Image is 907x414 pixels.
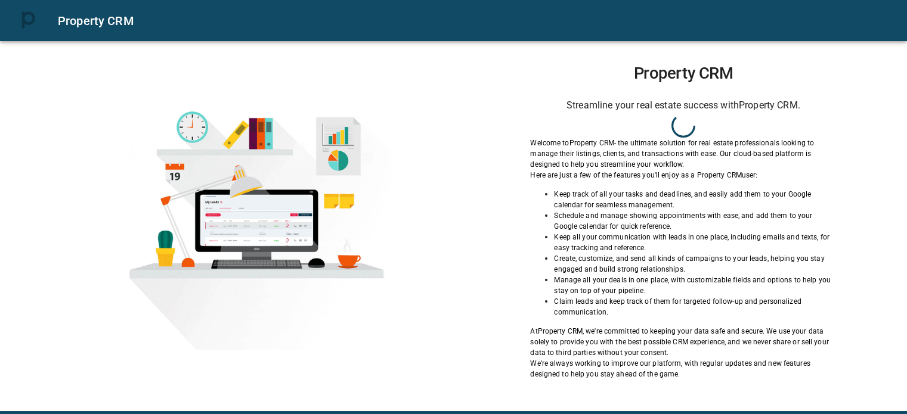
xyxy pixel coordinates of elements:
p: Claim leads and keep track of them for targeted follow-up and personalized communication. [554,296,836,317]
div: Property CRM [58,11,893,30]
p: Keep all your communication with leads in one place, including emails and texts, for easy trackin... [554,232,836,253]
p: Keep track of all your tasks and deadlines, and easily add them to your Google calendar for seaml... [554,189,836,210]
p: Welcome to Property CRM - the ultimate solution for real estate professionals looking to manage t... [530,138,836,170]
p: At Property CRM , we're committed to keeping your data safe and secure. We use your data solely t... [530,326,836,358]
p: Schedule and manage showing appointments with ease, and add them to your Google calendar for quic... [554,210,836,232]
p: We're always working to improve our platform, with regular updates and new features designed to h... [530,358,836,379]
h1: Property CRM [530,64,836,83]
p: Manage all your deals in one place, with customizable fields and options to help you stay on top ... [554,275,836,296]
p: Create, customize, and send all kinds of campaigns to your leads, helping you stay engaged and bu... [554,253,836,275]
p: Here are just a few of the features you'll enjoy as a Property CRM user: [530,170,836,180]
h6: Streamline your real estate success with Property CRM . [530,97,836,114]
